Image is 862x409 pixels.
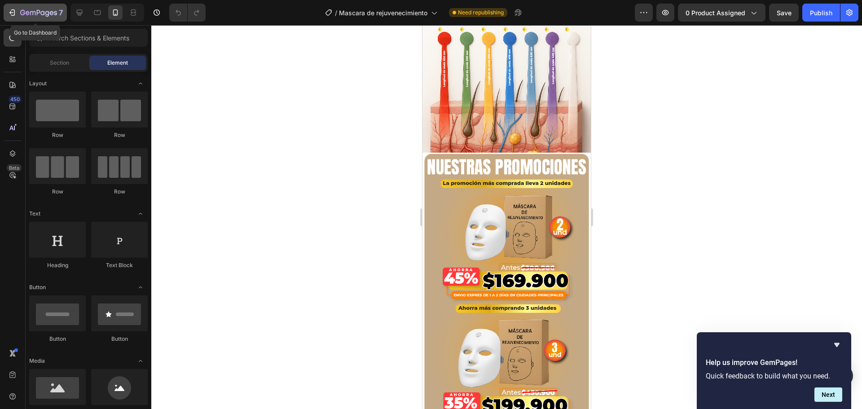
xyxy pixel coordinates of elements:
[91,188,148,196] div: Row
[133,76,148,91] span: Toggle open
[59,7,63,18] p: 7
[706,357,842,368] h2: Help us improve GemPages!
[133,207,148,221] span: Toggle open
[769,4,799,22] button: Save
[29,335,86,343] div: Button
[29,79,47,88] span: Layout
[9,96,22,103] div: 450
[831,339,842,350] button: Hide survey
[29,29,148,47] input: Search Sections & Elements
[686,8,745,18] span: 0 product assigned
[422,25,591,409] iframe: Design area
[107,59,128,67] span: Element
[29,261,86,269] div: Heading
[29,210,40,218] span: Text
[777,9,792,17] span: Save
[133,354,148,368] span: Toggle open
[29,188,86,196] div: Row
[810,8,832,18] div: Publish
[169,4,206,22] div: Undo/Redo
[29,357,45,365] span: Media
[7,164,22,172] div: Beta
[91,261,148,269] div: Text Block
[29,283,46,291] span: Button
[706,372,842,380] p: Quick feedback to build what you need.
[335,8,337,18] span: /
[133,280,148,295] span: Toggle open
[458,9,504,17] span: Need republishing
[91,335,148,343] div: Button
[706,339,842,402] div: Help us improve GemPages!
[4,4,67,22] button: 7
[814,387,842,402] button: Next question
[91,131,148,139] div: Row
[802,4,840,22] button: Publish
[339,8,427,18] span: Mascara de rejuvenecimiento
[50,59,69,67] span: Section
[29,131,86,139] div: Row
[678,4,765,22] button: 0 product assigned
